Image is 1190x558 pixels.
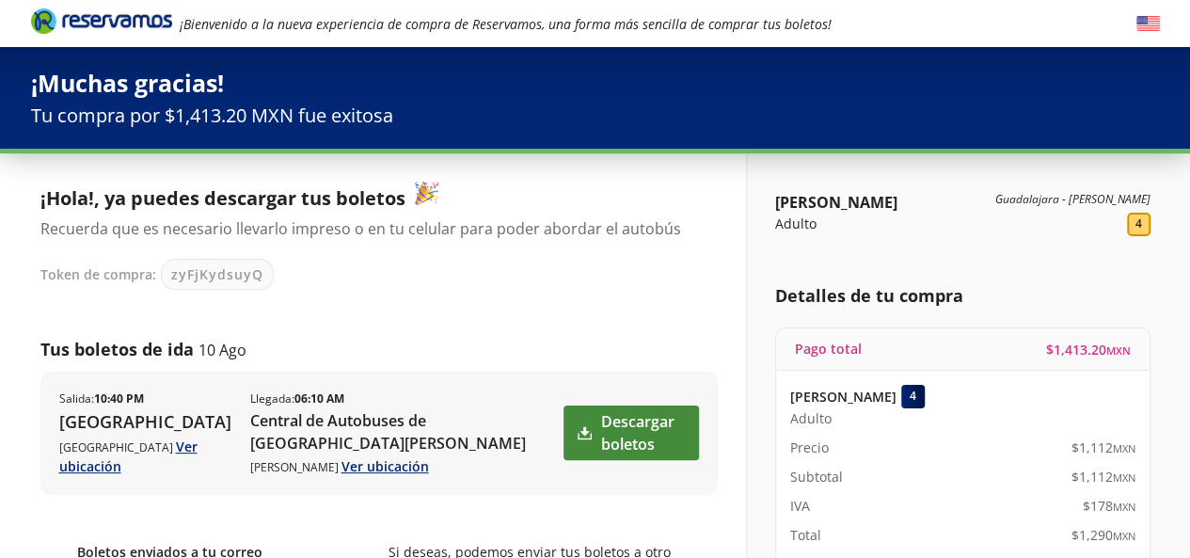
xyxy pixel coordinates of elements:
small: MXN [1113,529,1135,543]
span: $ 1,112 [1071,467,1135,486]
span: $ 1,413.20 [1046,340,1131,359]
p: 10 Ago [198,339,246,361]
small: MXN [1113,500,1135,514]
button: English [1136,12,1160,36]
a: Descargar boletos [563,406,699,460]
p: Tu compra por $1,413.20 MXN fue exitosa [31,102,1160,130]
p: [PERSON_NAME] [250,456,562,476]
p: [GEOGRAPHIC_DATA] [59,409,231,435]
p: ¡Hola!, ya puedes descargar tus boletos [40,182,699,213]
p: Salida : [59,391,144,407]
span: $ 1,112 [1071,438,1135,457]
p: Total [790,525,821,545]
div: 4 [901,385,925,408]
p: ¡Muchas gracias! [31,66,1160,102]
em: ¡Bienvenido a la nueva experiencia de compra de Reservamos, una forma más sencilla de comprar tus... [180,15,832,33]
p: Adulto [775,214,897,233]
a: Ver ubicación [341,457,429,475]
p: [PERSON_NAME] [775,191,897,214]
span: $ 178 [1083,496,1135,516]
small: MXN [1113,441,1135,455]
p: Recuerda que es necesario llevarlo impreso o en tu celular para poder abordar el autobús [40,217,699,240]
p: Detalles de tu compra [775,283,1150,309]
a: Ver ubicación [59,438,198,475]
p: IVA [790,496,810,516]
p: Token de compra: [40,264,156,284]
p: Precio [790,438,829,457]
p: [PERSON_NAME] [790,387,896,407]
p: Tus boletos de ida [40,337,194,362]
small: MXN [1106,343,1131,358]
span: zyFjKydsuyQ [171,264,263,284]
small: MXN [1113,470,1135,485]
p: Central de Autobuses de [GEOGRAPHIC_DATA][PERSON_NAME] [250,409,562,454]
i: Brand Logo [31,7,172,35]
p: [GEOGRAPHIC_DATA] [59,437,231,476]
span: $ 1,290 [1071,525,1135,545]
p: Guadalajara - [PERSON_NAME] [995,191,1150,208]
b: 10:40 PM [94,391,144,407]
span: Adulto [790,408,832,428]
p: Pago total [795,339,862,359]
div: 4 [1127,213,1150,236]
b: 06:10 AM [294,391,344,407]
a: Brand Logo [31,7,172,40]
p: Llegada : [250,391,344,407]
p: Subtotal [790,467,843,486]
